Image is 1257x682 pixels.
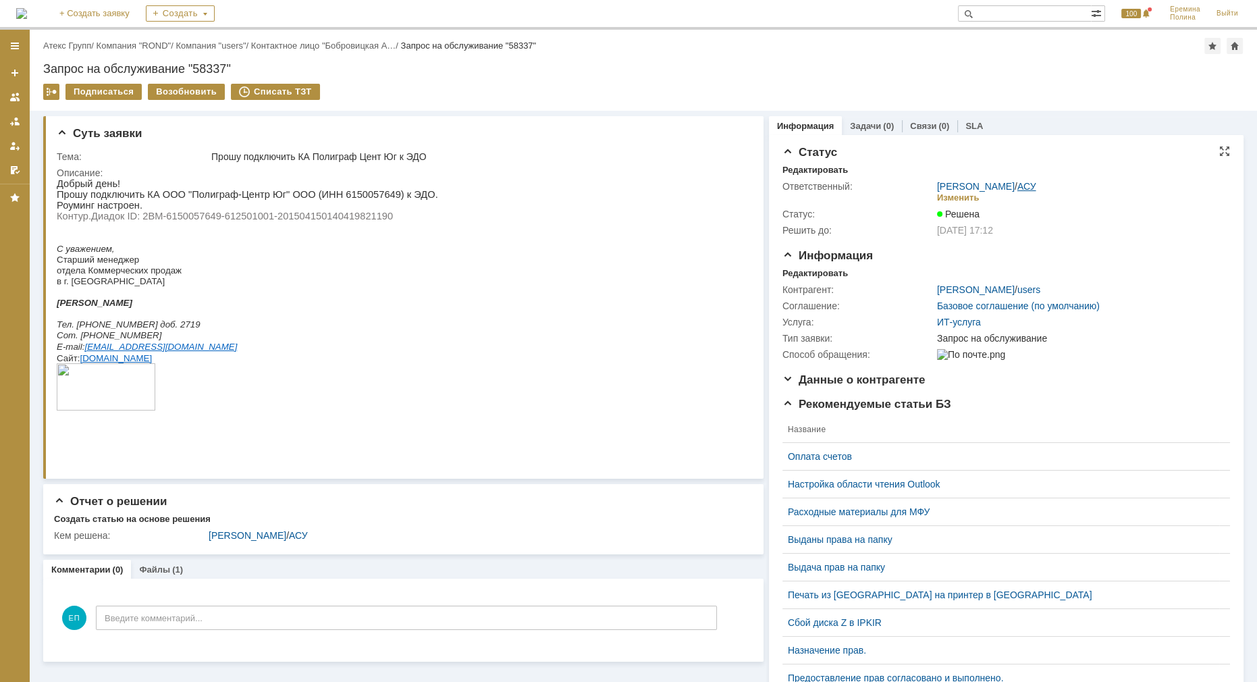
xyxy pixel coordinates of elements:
a: Информация [777,121,834,131]
div: Способ обращения: [782,349,934,360]
a: Связи [910,121,936,131]
a: [EMAIL_ADDRESS][DOMAIN_NAME] [28,163,180,174]
div: Запрос на обслуживание "58337" [43,62,1243,76]
div: Услуга: [782,317,934,327]
a: Контактное лицо "Бобровицкая А… [251,41,396,51]
div: Создать статью на основе решения [54,514,211,525]
th: Название [782,417,1219,443]
div: Описание: [57,167,745,178]
span: 100 [1121,9,1141,18]
span: Информация [782,249,873,262]
a: Заявки в моей ответственности [4,111,26,132]
div: (0) [113,565,124,575]
a: Выдача прав на папку [788,562,1214,573]
div: Запрос на обслуживание "58337" [401,41,537,51]
span: Рекомендуемые статьи БЗ [782,398,951,411]
a: [PERSON_NAME] [937,284,1015,295]
div: Кем решена: [54,530,206,541]
div: / [937,181,1036,192]
a: Заявки на командах [4,86,26,108]
div: Соглашение: [782,300,934,311]
div: / [251,41,401,51]
a: Расходные материалы для МФУ [788,506,1214,517]
a: Создать заявку [4,62,26,84]
div: / [937,284,1040,295]
a: Сбой диска Z в IPKIR [788,617,1214,628]
a: Настройка области чтения Outlook [788,479,1214,490]
span: Суть заявки [57,127,142,140]
div: (1) [172,565,183,575]
div: Прошу подключить КА Полиграф Цент Юг к ЭДО [211,151,743,162]
a: Назначение прав. [788,645,1214,656]
a: ИТ-услуга [937,317,981,327]
span: Статус [782,146,837,159]
a: Мои согласования [4,159,26,181]
div: Сделать домашней страницей [1227,38,1243,54]
span: Еремина [1170,5,1200,14]
a: Базовое соглашение (по умолчанию) [937,300,1100,311]
a: Задачи [850,121,881,131]
div: Тема: [57,151,209,162]
div: Создать [146,5,215,22]
img: logo [16,8,27,19]
span: Отчет о решении [54,495,167,508]
a: Компания "ROND" [97,41,171,51]
div: Запрос на обслуживание [937,333,1223,344]
div: Решить до: [782,225,934,236]
a: Атекс Групп [43,41,91,51]
div: Редактировать [782,165,848,176]
div: Изменить [937,192,980,203]
a: SLA [965,121,983,131]
div: Тип заявки: [782,333,934,344]
div: Контрагент: [782,284,934,295]
a: Перейти на домашнюю страницу [16,8,27,19]
div: / [209,530,743,541]
a: Печать из [GEOGRAPHIC_DATA] на принтер в [GEOGRAPHIC_DATA] [788,589,1214,600]
a: Комментарии [51,565,111,575]
a: Выданы права на папку [788,534,1214,545]
div: Ответственный: [782,181,934,192]
a: [DOMAIN_NAME] [23,175,95,185]
a: АСУ [1017,181,1036,192]
div: / [43,41,97,51]
div: Добавить в избранное [1204,38,1221,54]
a: Мои заявки [4,135,26,157]
a: Файлы [139,565,170,575]
div: Статус: [782,209,934,219]
a: [PERSON_NAME] [937,181,1015,192]
img: По почте.png [937,349,1005,360]
span: Решена [937,209,980,219]
a: users [1017,284,1040,295]
span: Данные о контрагенте [782,373,926,386]
div: (0) [883,121,894,131]
a: Компания "users" [176,41,246,51]
a: Оплата счетов [788,451,1214,462]
span: ЕП [62,606,86,630]
span: Расширенный поиск [1091,6,1104,19]
div: На всю страницу [1219,146,1230,157]
div: (0) [938,121,949,131]
span: Полина [1170,14,1200,22]
div: / [97,41,176,51]
a: [PERSON_NAME] [209,530,286,541]
div: Редактировать [782,268,848,279]
a: АСУ [289,530,308,541]
div: / [176,41,250,51]
div: Работа с массовостью [43,84,59,100]
span: [DATE] 17:12 [937,225,993,236]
